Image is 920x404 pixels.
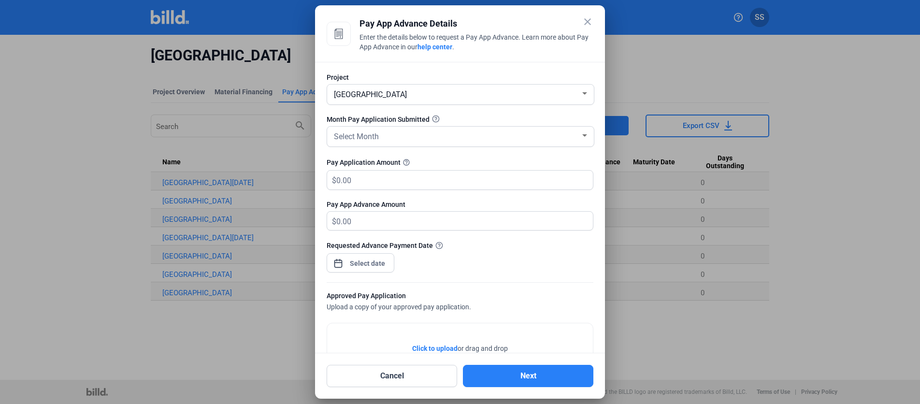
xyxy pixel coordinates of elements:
[452,43,454,51] span: .
[582,16,593,28] mat-icon: close
[327,157,593,168] div: Pay Application Amount
[458,344,508,353] span: or drag and drop
[333,254,343,263] button: Open calendar
[327,212,336,228] span: $
[334,132,379,141] span: Select Month
[336,171,582,189] input: 0.00
[401,157,412,168] mat-icon: help_outline
[327,291,593,313] div: Upload a copy of your approved pay application.
[359,32,593,54] div: Enter the details below to request a Pay App Advance. Learn more about Pay App Advance in our
[327,240,593,250] div: Requested Advance Payment Date
[359,17,593,30] div: Pay App Advance Details
[327,72,593,82] div: Project
[327,200,593,209] div: Pay App Advance Amount
[334,90,407,99] span: [GEOGRAPHIC_DATA]
[412,345,458,352] span: Click to upload
[327,115,593,124] div: Month Pay Application Submitted
[463,365,593,387] button: Next
[347,258,388,269] input: Select date
[327,291,593,303] div: Approved Pay Application
[417,43,452,51] a: help center
[327,171,336,187] span: $
[336,212,582,231] input: 0.00
[327,365,457,387] button: Cancel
